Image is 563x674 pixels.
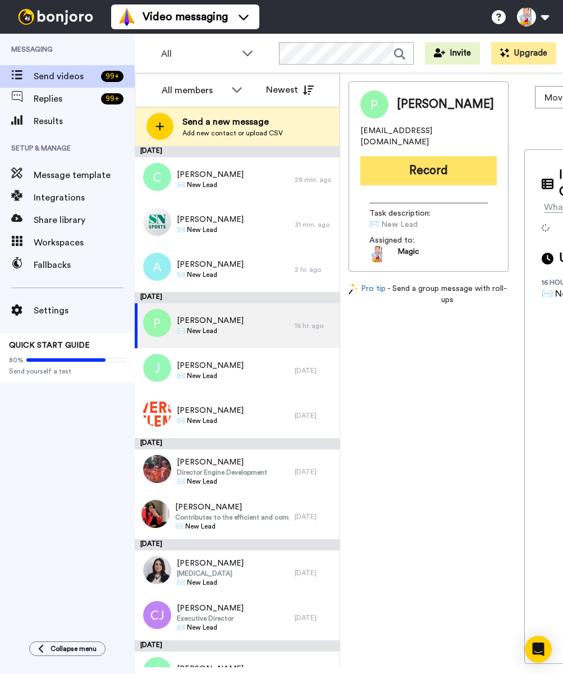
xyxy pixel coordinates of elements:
[349,283,359,295] img: magic-wand.svg
[118,8,136,26] img: vm-color.svg
[34,258,135,272] span: Fallbacks
[135,539,340,550] div: [DATE]
[34,213,135,227] span: Share library
[349,283,509,306] div: - Send a group message with roll-ups
[175,502,289,513] span: [PERSON_NAME]
[349,283,386,306] a: Pro tip
[143,556,171,584] img: eadb85e4-a035-4828-89d7-d3dcc845e0c2.jpg
[177,578,244,587] span: ✉️ New Lead
[9,341,90,349] span: QUICK START GUIDE
[360,125,497,148] span: [EMAIL_ADDRESS][DOMAIN_NAME]
[295,220,334,229] div: 31 min. ago
[397,246,419,263] span: Magic
[175,513,289,522] span: Contributes to the efficient and compassionate delivery of health care services
[135,438,340,449] div: [DATE]
[143,163,171,191] img: c.png
[135,640,340,652] div: [DATE]
[135,146,340,157] div: [DATE]
[295,613,334,622] div: [DATE]
[177,180,244,189] span: ✉️ New Lead
[369,235,448,246] span: Assigned to:
[9,356,24,365] span: 80%
[258,79,322,101] button: Newest
[369,246,386,263] img: 15d1c799-1a2a-44da-886b-0dc1005ab79c-1524146106.jpg
[143,399,171,427] img: 3f94f116-c4af-423a-bdd7-14fe887baff7.png
[295,366,334,375] div: [DATE]
[51,644,97,653] span: Collapse menu
[182,129,283,138] span: Add new contact or upload CSV
[34,236,135,249] span: Workspaces
[34,191,135,204] span: Integrations
[143,208,171,236] img: 493fa412-607f-47a2-8106-f1a7e77270d7.jpg
[295,265,334,274] div: 2 hr. ago
[9,367,126,376] span: Send yourself a test
[34,304,135,317] span: Settings
[525,636,552,663] div: Open Intercom Messenger
[143,253,171,281] img: a.png
[177,225,244,234] span: ✉️ New Lead
[491,42,556,65] button: Upgrade
[34,168,135,182] span: Message template
[175,522,289,531] span: ✉️ New Lead
[360,156,497,185] button: Record
[177,614,244,623] span: Executive Director
[161,47,236,61] span: All
[295,411,334,420] div: [DATE]
[177,371,244,380] span: ✉️ New Lead
[34,92,97,106] span: Replies
[295,175,334,184] div: 28 min. ago
[143,354,171,382] img: j.png
[177,214,244,225] span: [PERSON_NAME]
[177,315,244,326] span: [PERSON_NAME]
[34,70,97,83] span: Send videos
[177,405,244,416] span: [PERSON_NAME]
[135,292,340,303] div: [DATE]
[177,468,267,477] span: Director Engine Development
[369,208,448,219] span: Task description :
[143,309,171,337] img: p.png
[369,219,476,230] span: ✉️ New Lead
[177,477,267,486] span: ✉️ New Lead
[162,84,226,97] div: All members
[29,641,106,656] button: Collapse menu
[34,115,135,128] span: Results
[295,512,334,521] div: [DATE]
[177,259,244,270] span: [PERSON_NAME]
[177,603,244,614] span: [PERSON_NAME]
[397,96,494,113] span: [PERSON_NAME]
[177,569,244,578] span: [MEDICAL_DATA]
[143,455,171,483] img: 76f9c6c4-d94a-4c92-8edf-c7927ec45e88.jpg
[425,42,480,65] button: Invite
[360,90,388,119] img: Image of Patrick O'Connor
[182,115,283,129] span: Send a new message
[143,9,228,25] span: Video messaging
[13,9,98,25] img: bj-logo-header-white.svg
[177,457,267,468] span: [PERSON_NAME]
[177,169,244,180] span: [PERSON_NAME]
[295,467,334,476] div: [DATE]
[177,270,244,279] span: ✉️ New Lead
[101,71,123,82] div: 99 +
[177,623,244,632] span: ✉️ New Lead
[143,601,171,629] img: cj.png
[141,500,170,528] img: 678b9a06-8f7d-4246-94b9-5db4d037a879.jpg
[177,326,244,335] span: ✉️ New Lead
[101,93,123,104] div: 99 +
[295,568,334,577] div: [DATE]
[177,558,244,569] span: [PERSON_NAME]
[295,321,334,330] div: 16 hr. ago
[177,360,244,371] span: [PERSON_NAME]
[177,416,244,425] span: ✉️ New Lead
